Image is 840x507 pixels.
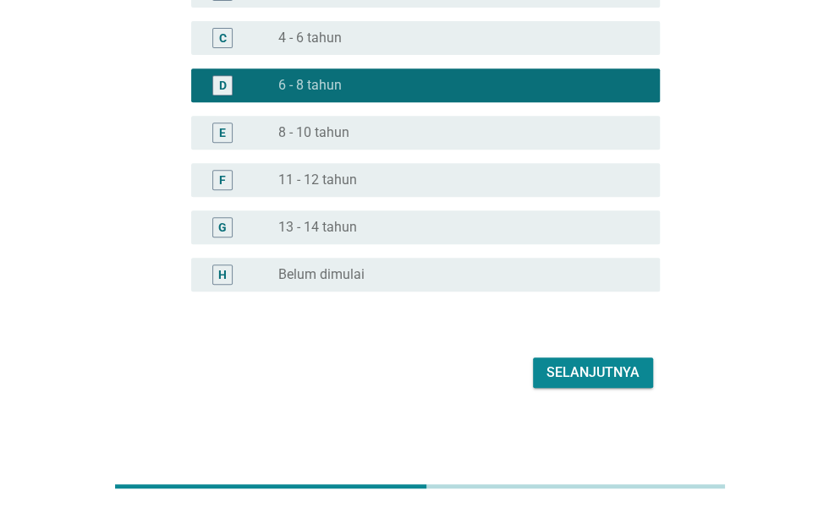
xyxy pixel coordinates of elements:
[219,171,226,188] div: F
[278,30,342,46] label: 4 - 6 tahun
[278,266,365,283] label: Belum dimulai
[219,29,227,46] div: C
[218,265,227,283] div: H
[219,76,227,94] div: D
[218,218,227,236] div: G
[219,123,226,141] div: E
[533,357,653,388] button: Selanjutnya
[546,363,640,383] div: Selanjutnya
[278,77,342,94] label: 6 - 8 tahun
[278,219,357,236] label: 13 - 14 tahun
[278,172,357,188] label: 11 - 12 tahun
[278,124,349,141] label: 8 - 10 tahun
